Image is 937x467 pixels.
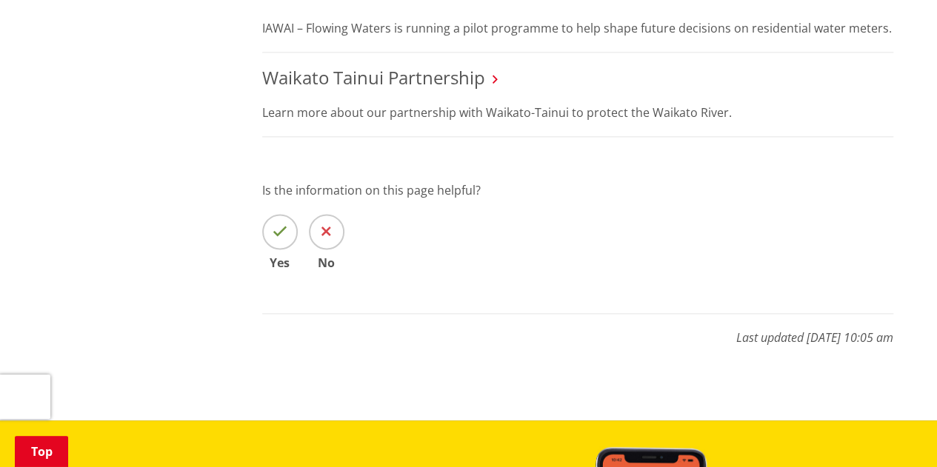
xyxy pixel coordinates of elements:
[869,405,922,458] iframe: Messenger Launcher
[262,19,893,37] p: IAWAI – Flowing Waters is running a pilot programme to help shape future decisions on residential...
[309,257,344,269] span: No
[262,257,298,269] span: Yes
[15,436,68,467] a: Top
[262,104,893,121] p: Learn more about our partnership with Waikato-Tainui to protect the Waikato River.
[262,181,893,199] p: Is the information on this page helpful?
[262,313,893,346] p: Last updated [DATE] 10:05 am
[262,65,485,90] a: Waikato Tainui Partnership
